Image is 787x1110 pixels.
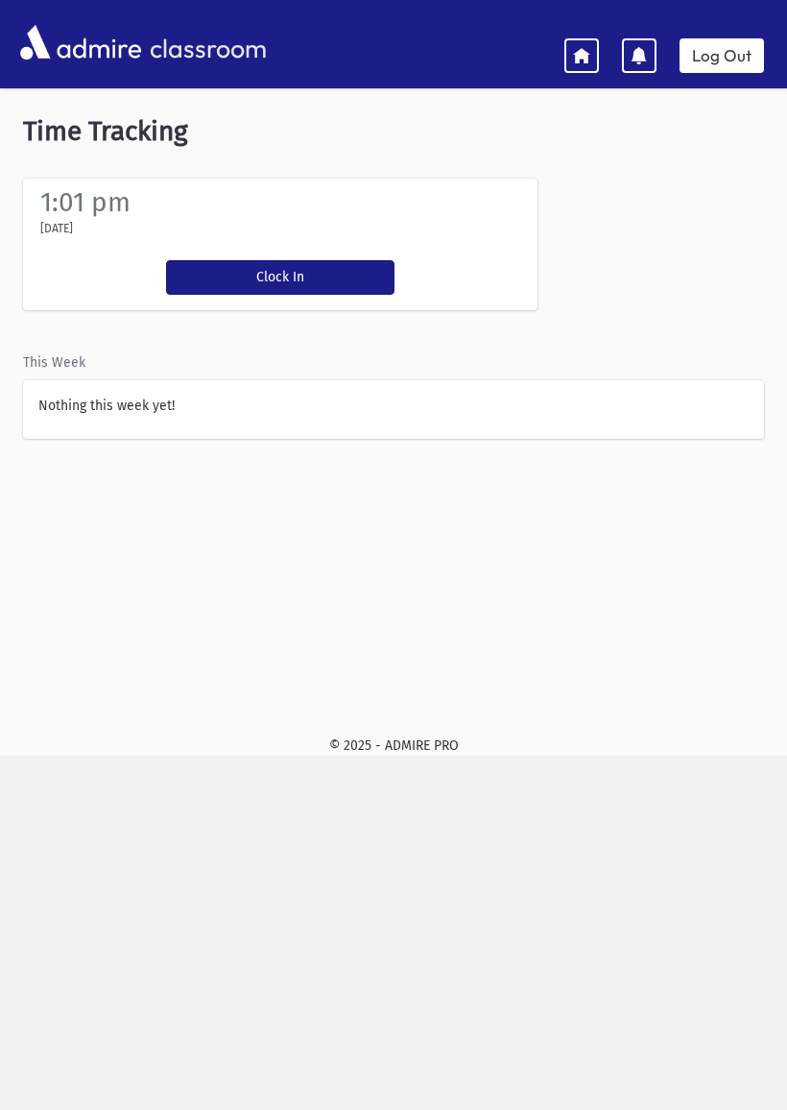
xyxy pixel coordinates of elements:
[146,17,267,68] span: classroom
[40,186,131,218] label: 1:01 pm
[166,260,394,295] button: Clock In
[40,220,73,237] label: [DATE]
[38,396,175,416] label: Nothing this week yet!
[15,736,772,756] div: © 2025 - ADMIRE PRO
[680,38,764,73] a: Log Out
[23,352,85,373] label: This Week
[15,20,146,64] img: AdmirePro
